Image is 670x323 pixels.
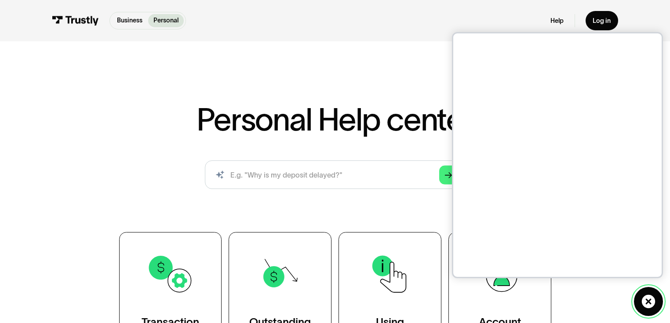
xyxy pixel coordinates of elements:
[117,16,142,25] p: Business
[205,160,466,189] form: Search
[197,104,473,135] h1: Personal Help center
[205,160,466,189] input: search
[153,16,178,25] p: Personal
[550,17,564,25] a: Help
[112,14,148,27] a: Business
[148,14,184,27] a: Personal
[593,17,611,25] div: Log in
[52,16,98,25] img: Trustly Logo
[586,11,618,30] a: Log in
